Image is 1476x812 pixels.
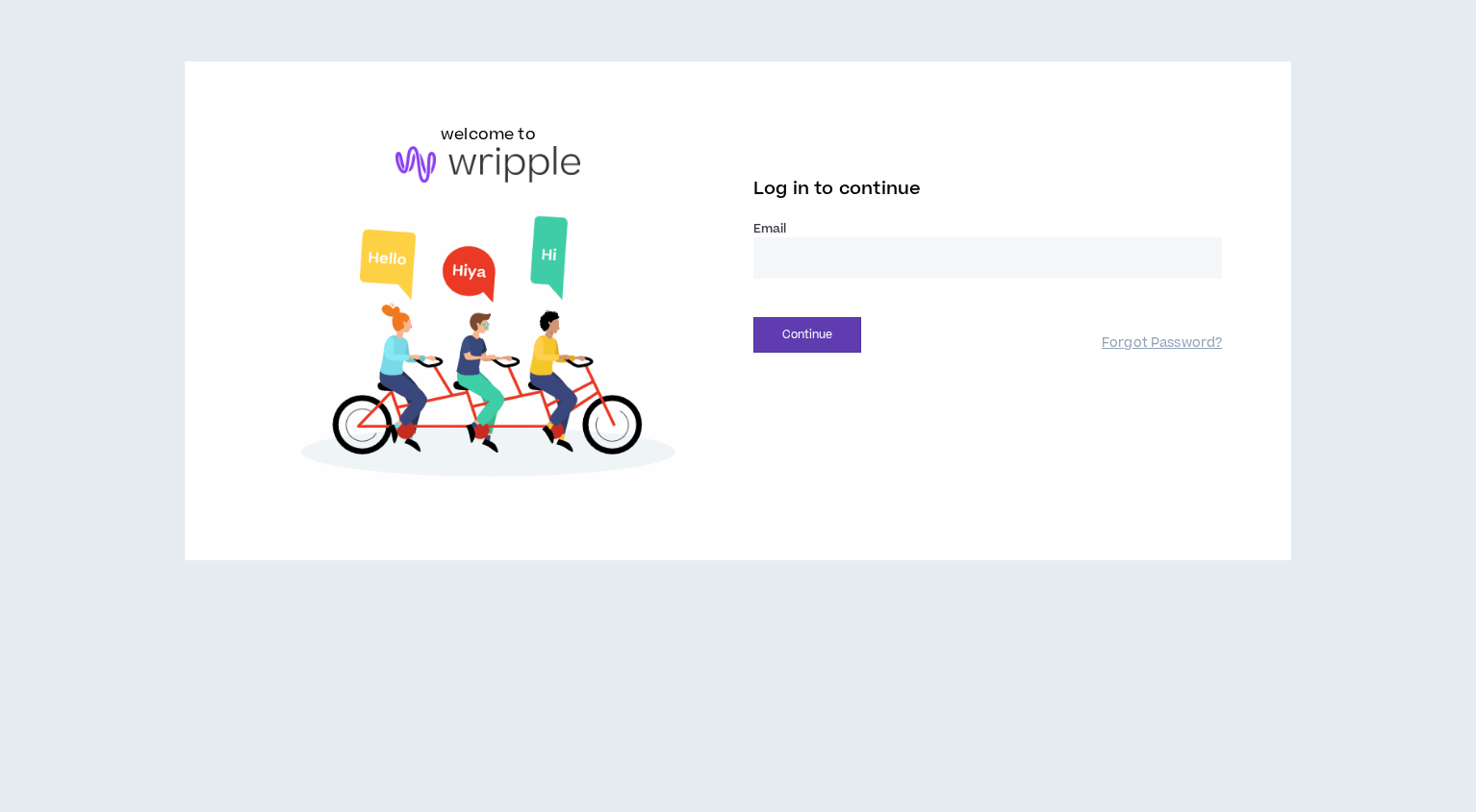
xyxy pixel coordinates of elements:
[1102,334,1222,353] a: Forgot Password?
[254,202,723,500] img: Welcome to Wripple
[441,123,536,146] h6: welcome to
[395,146,580,183] img: logo-brand.png
[753,177,921,201] span: Log in to continue
[753,220,1222,237] label: Email
[753,317,861,353] button: Continue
